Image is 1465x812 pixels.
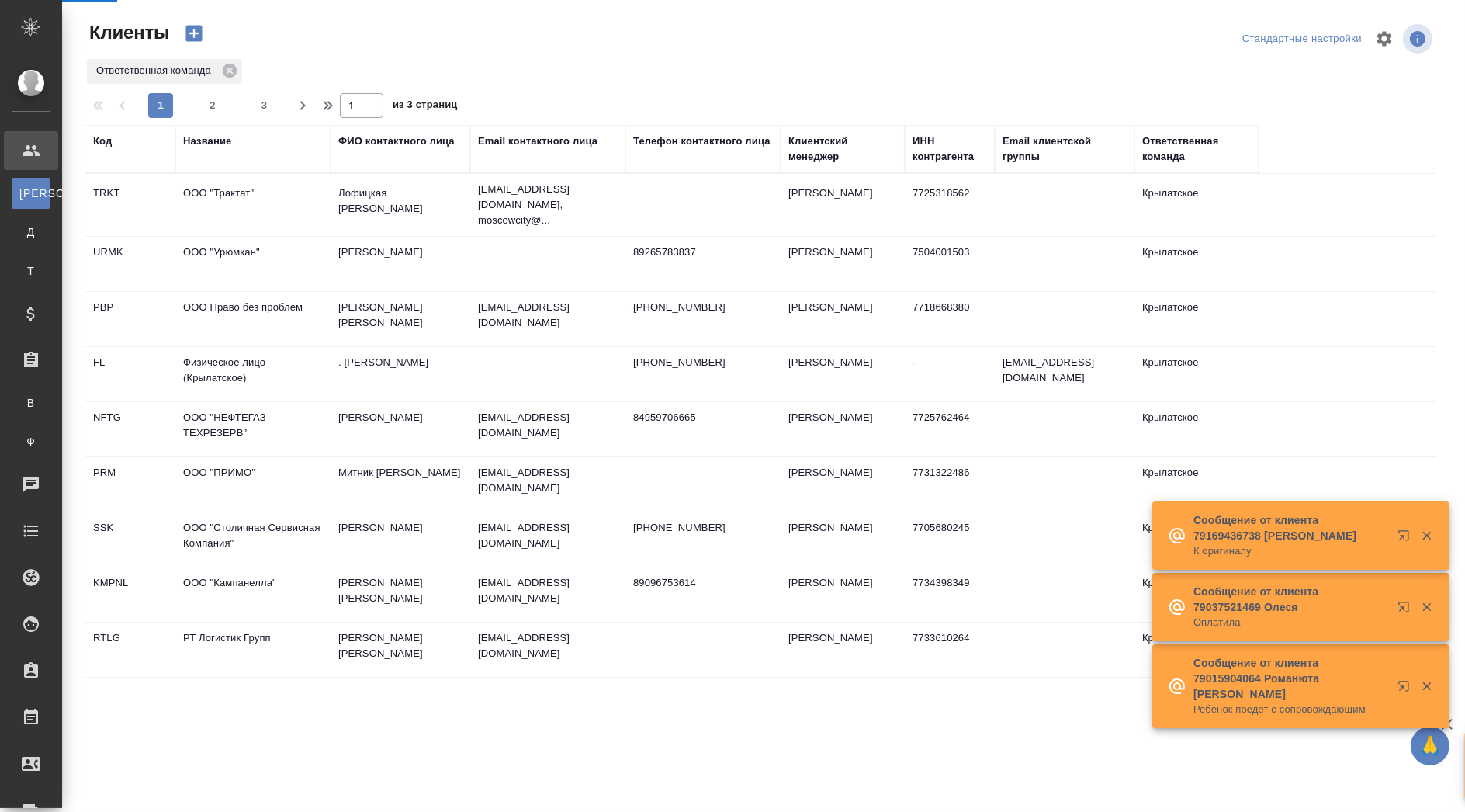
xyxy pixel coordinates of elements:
[175,402,331,456] td: ООО "НЕФТЕГАЗ ТЕХРЕЗЕРВ"
[781,237,905,291] td: [PERSON_NAME]
[331,402,470,456] td: [PERSON_NAME]
[905,237,995,291] td: 7504001503
[478,410,618,441] p: [EMAIL_ADDRESS][DOMAIN_NAME]
[1193,512,1387,543] p: Сообщение от клиента 79169436738 [PERSON_NAME]
[1134,567,1259,622] td: Крылатское
[85,178,175,232] td: TRKT
[183,134,231,149] div: Название
[905,567,995,622] td: 7734398349
[781,623,905,677] td: [PERSON_NAME]
[781,178,905,232] td: [PERSON_NAME]
[1366,20,1403,57] span: Настроить таблицу
[1134,178,1259,232] td: Крылатское
[781,457,905,512] td: [PERSON_NAME]
[85,237,175,291] td: URMK
[175,292,331,346] td: ООО Право без проблем
[331,237,470,291] td: [PERSON_NAME]
[175,178,331,232] td: ООО "Трактат"
[85,512,175,567] td: SSK
[85,402,175,456] td: NFTG
[175,237,331,291] td: ООО "Урюмкан"
[12,255,50,286] a: Т
[96,63,216,78] p: Ответственная команда
[1411,600,1442,614] button: Закрыть
[905,178,995,232] td: 7725318562
[85,20,169,45] span: Клиенты
[85,567,175,622] td: KMPNL
[175,512,331,567] td: ООО "Столичная Сервисная Компания"
[12,387,50,418] a: В
[1134,402,1259,456] td: Крылатское
[19,263,43,279] span: Т
[788,134,897,165] div: Клиентский менеджер
[331,678,470,732] td: [PERSON_NAME] [PERSON_NAME]
[1134,292,1259,346] td: Крылатское
[1134,623,1259,677] td: Крылатское
[781,678,905,732] td: [PERSON_NAME]
[85,623,175,677] td: RTLG
[1411,679,1442,693] button: Закрыть
[331,178,470,232] td: Лофицкая [PERSON_NAME]
[1388,671,1425,708] button: Открыть в новой вкладке
[781,347,905,401] td: [PERSON_NAME]
[338,134,455,149] div: ФИО контактного лица
[200,98,225,113] span: 2
[87,59,242,84] div: Ответственная команда
[1193,543,1387,559] p: К оригиналу
[905,623,995,677] td: 7733610264
[331,347,470,401] td: . [PERSON_NAME]
[85,292,175,346] td: PBP
[905,347,995,401] td: -
[19,186,43,201] span: [PERSON_NAME]
[1134,457,1259,512] td: Крылатское
[995,347,1134,401] td: [EMAIL_ADDRESS][DOMAIN_NAME]
[12,178,50,209] a: [PERSON_NAME]
[781,292,905,346] td: [PERSON_NAME]
[633,575,773,591] p: 89096753614
[478,134,597,149] div: Email контактного лица
[781,512,905,567] td: [PERSON_NAME]
[19,434,43,449] span: Ф
[1403,24,1436,54] span: Посмотреть информацию
[252,93,277,118] button: 3
[12,426,50,457] a: Ф
[1193,655,1387,702] p: Сообщение от клиента 79015904064 Романюта [PERSON_NAME]
[252,98,277,113] span: 3
[633,245,773,260] p: 89265783837
[633,355,773,370] p: [PHONE_NUMBER]
[905,512,995,567] td: 7705680245
[19,395,43,411] span: В
[633,300,773,315] p: [PHONE_NUMBER]
[1134,512,1259,567] td: Крылатское
[85,678,175,732] td: IGKR
[478,182,618,228] p: [EMAIL_ADDRESS][DOMAIN_NAME], moscowcity@...
[1388,592,1425,629] button: Открыть в новой вкладке
[175,623,331,677] td: РТ Логистик Групп
[905,292,995,346] td: 7718668380
[19,224,43,240] span: Д
[331,512,470,567] td: [PERSON_NAME]
[781,567,905,622] td: [PERSON_NAME]
[200,93,225,118] button: 2
[1134,347,1259,401] td: Крылатское
[478,300,618,331] p: [EMAIL_ADDRESS][DOMAIN_NAME]
[175,20,213,47] button: Создать
[85,347,175,401] td: FL
[85,457,175,512] td: PRM
[12,217,50,248] a: Д
[478,575,618,606] p: [EMAIL_ADDRESS][DOMAIN_NAME]
[781,402,905,456] td: [PERSON_NAME]
[331,623,470,677] td: [PERSON_NAME] [PERSON_NAME]
[331,292,470,346] td: [PERSON_NAME] [PERSON_NAME]
[1238,27,1366,51] div: split button
[331,457,470,512] td: Митник [PERSON_NAME]
[331,567,470,622] td: [PERSON_NAME] [PERSON_NAME]
[1134,678,1259,732] td: Крылатское
[1193,702,1387,717] p: Ребенок поедет с сопровождающим
[175,347,331,401] td: Физическое лицо (Крылатское)
[905,678,995,732] td: 2411016184
[478,630,618,661] p: [EMAIL_ADDRESS][DOMAIN_NAME]
[633,410,773,425] p: 84959706665
[1193,584,1387,615] p: Сообщение от клиента 79037521469 Олеся
[1134,237,1259,291] td: Крылатское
